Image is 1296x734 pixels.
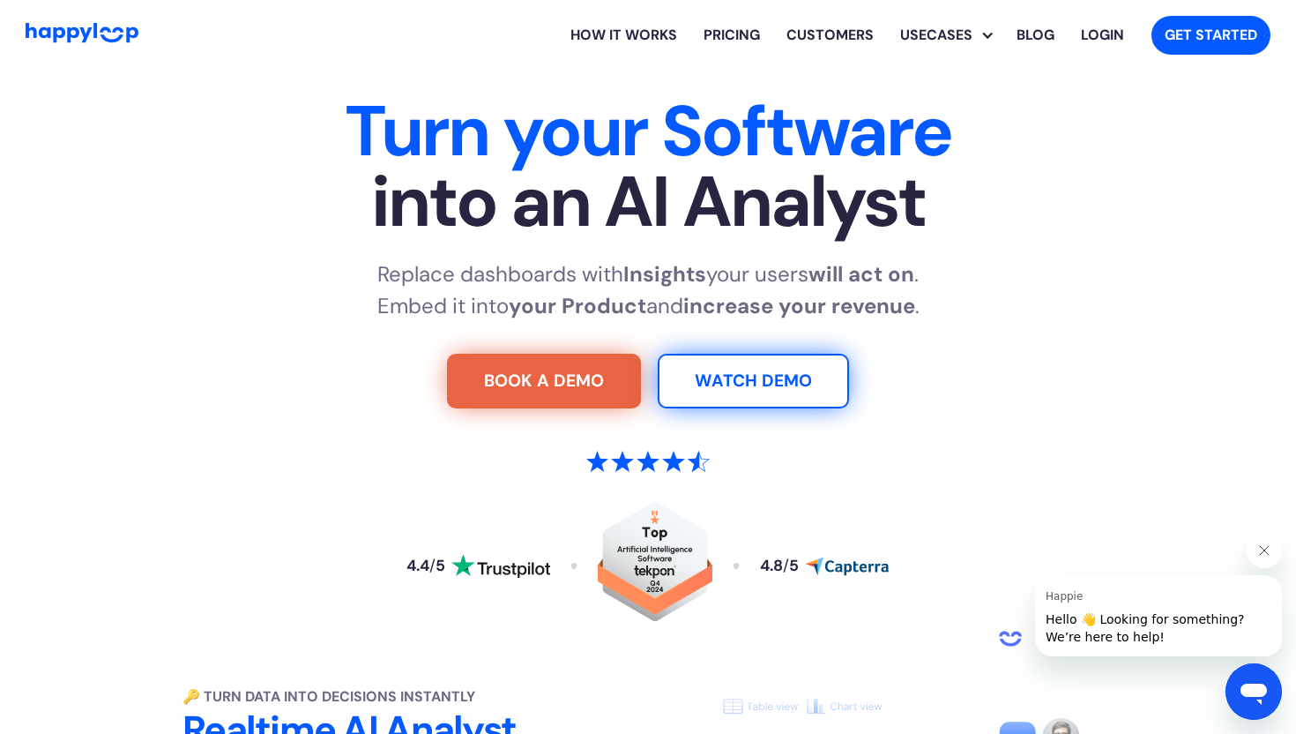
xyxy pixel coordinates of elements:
img: website_grey.svg [28,46,42,60]
a: Read reviews about HappyLoop on Tekpon [598,502,712,630]
strong: your Product [509,292,646,319]
span: / [783,556,789,575]
strong: will act on [808,260,914,288]
div: Usecases [900,7,1003,64]
div: Domain Overview [67,104,158,116]
div: Keywords by Traffic [195,104,297,116]
span: into an AI Analyst [98,167,1198,237]
iframe: Button to launch messaging window [1225,663,1282,720]
a: Get started with HappyLoop [1151,16,1270,55]
a: Log in to your HappyLoop account [1068,7,1137,64]
span: / [429,556,436,575]
iframe: no content [993,621,1028,656]
div: Happie says "Hello 👋 Looking for something? We’re here to help!". Open messaging window to contin... [993,533,1282,656]
a: Read reviews about HappyLoop on Trustpilot [406,554,549,579]
strong: Insights [623,260,706,288]
a: Visit the HappyLoop blog for insights [1003,7,1068,64]
a: Learn how HappyLoop works [773,7,887,64]
a: Go to Home Page [26,23,138,48]
iframe: Message from Happie [1035,575,1282,656]
a: Watch Demo [658,354,849,408]
strong: increase your revenue [683,292,915,319]
a: Try For Free [447,354,641,408]
div: 4.8 5 [760,558,799,574]
div: Domain: [DOMAIN_NAME] [46,46,194,60]
strong: 🔑 Turn Data into Decisions Instantly [182,687,475,706]
p: Replace dashboards with your users . Embed it into and . [377,258,920,322]
div: Explore HappyLoop use cases [887,7,1003,64]
div: Usecases [887,25,986,46]
a: Read reviews about HappyLoop on Capterra [760,557,889,576]
div: 4.4 5 [406,558,445,574]
img: HappyLoop Logo [26,23,138,43]
a: View HappyLoop pricing plans [690,7,773,64]
img: tab_domain_overview_orange.svg [48,102,62,116]
div: v 4.0.25 [49,28,86,42]
iframe: Close message from Happie [1247,533,1282,568]
img: tab_keywords_by_traffic_grey.svg [175,102,190,116]
h1: Turn your Software [98,96,1198,237]
a: Learn how HappyLoop works [557,7,690,64]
